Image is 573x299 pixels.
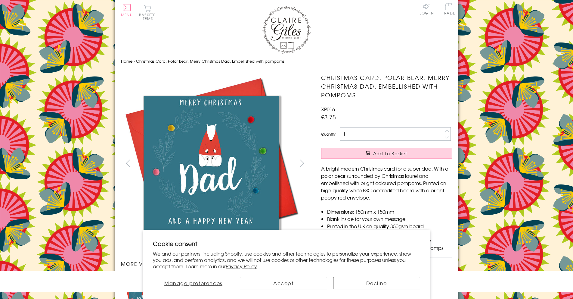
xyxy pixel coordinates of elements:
[121,55,452,68] nav: breadcrumbs
[121,260,309,267] h3: More views
[321,131,336,137] label: Quantity
[333,277,420,289] button: Decline
[121,58,132,64] a: Home
[136,58,284,64] span: Christmas Card, Polar Bear, Merry Christmas Dad, Embellished with pompoms
[296,156,309,170] button: next
[121,12,133,17] span: Menu
[420,3,434,15] a: Log In
[321,113,336,121] span: £3.75
[309,73,490,254] img: Christmas Card, Polar Bear, Merry Christmas Dad, Embellished with pompoms
[327,222,452,230] li: Printed in the U.K on quality 350gsm board
[134,58,135,64] span: ›
[327,208,452,215] li: Dimensions: 150mm x 150mm
[121,73,302,254] img: Christmas Card, Polar Bear, Merry Christmas Dad, Embellished with pompoms
[142,12,156,21] span: 0 items
[321,105,335,113] span: XP016
[164,279,222,287] span: Manage preferences
[321,148,452,159] button: Add to Basket
[226,263,257,270] a: Privacy Policy
[121,156,135,170] button: prev
[321,73,452,99] h1: Christmas Card, Polar Bear, Merry Christmas Dad, Embellished with pompoms
[139,5,156,20] button: Basket0 items
[373,150,407,156] span: Add to Basket
[442,3,455,15] span: Trade
[240,277,327,289] button: Accept
[321,165,452,201] p: A bright modern Christmas card for a super dad. With a polar bear surrounded by Christmas laurel ...
[121,4,133,17] button: Menu
[262,6,311,54] img: Claire Giles Greetings Cards
[153,239,420,248] h2: Cookie consent
[442,3,455,16] a: Trade
[153,277,234,289] button: Manage preferences
[327,215,452,222] li: Blank inside for your own message
[153,250,420,269] p: We and our partners, including Shopify, use cookies and other technologies to personalize your ex...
